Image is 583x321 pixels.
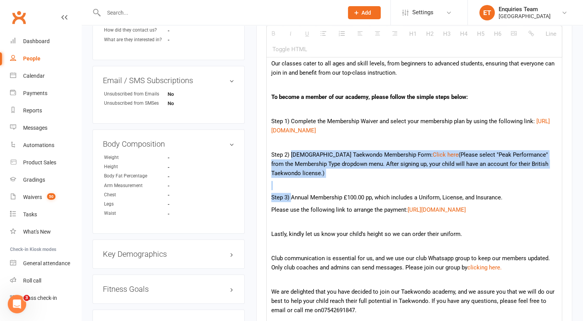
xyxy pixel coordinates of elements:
a: General attendance kiosk mode [10,255,81,272]
div: Product Sales [23,159,56,166]
h3: Fitness Goals [103,285,234,293]
div: Tasks [23,211,37,217]
b: To become a member of our academy, please follow the simple steps below: [271,94,468,100]
div: Chest [104,191,168,199]
strong: - [168,174,212,179]
a: Roll call [10,272,81,289]
input: Search... [101,7,338,18]
strong: No [168,91,212,97]
a: Dashboard [10,33,81,50]
div: ET [479,5,495,20]
div: [GEOGRAPHIC_DATA] [499,13,551,20]
div: Weight [104,154,168,161]
a: Gradings [10,171,81,189]
strong: - [168,28,212,33]
strong: No [168,100,212,106]
a: Product Sales [10,154,81,171]
a: Reports [10,102,81,119]
button: Add [348,6,381,19]
h3: Body Composition [103,140,234,148]
strong: - [168,211,212,217]
div: What's New [23,229,51,235]
span: Step 2) [DEMOGRAPHIC_DATA] Taekwondo Membership Form: (Please select "Peak Performance" from the ... [271,151,548,177]
p: Please use the following link to arrange the payment: [271,205,557,214]
div: How did they contact us? [104,27,168,34]
div: Gradings [23,177,45,183]
h3: Email / SMS Subscriptions [103,76,234,85]
div: Legs [104,201,168,208]
span: Our classes cater to all ages and skill levels, from beginners to advanced students, ensuring tha... [271,60,554,76]
div: Enquiries Team [499,6,551,13]
div: Reports [23,107,42,114]
div: People [23,55,40,62]
a: Messages [10,119,81,137]
h3: Key Demographics [103,250,234,258]
div: Unsubscribed from SMSes [104,100,168,107]
a: clicking here. [467,264,502,271]
div: Arm Measurement [104,182,168,189]
span: 50 [47,193,55,200]
div: Body Fat Percentage [104,172,168,180]
strong: - [168,37,212,43]
span: Settings [412,4,433,21]
div: Waivers [23,194,42,200]
span: Step 3) Annual Membership £100.00 pp, which includes a Uniform, License, and Insurance. [271,194,502,201]
strong: - [168,155,212,160]
span: We are delighted that you have decided to join our Taekwondo academy, and we assure you that we w... [271,288,554,314]
a: Waivers 50 [10,189,81,206]
iframe: Intercom live chat [8,295,26,313]
div: Roll call [23,278,41,284]
div: Unsubscribed from Emails [104,90,168,98]
a: Clubworx [9,8,29,27]
a: Click here [433,151,459,158]
a: Tasks [10,206,81,223]
div: Calendar [23,73,45,79]
strong: - [168,164,212,170]
strong: - [168,183,212,189]
span: 3 [24,295,30,301]
div: Waist [104,210,168,217]
strong: - [168,192,212,198]
p: Club communication is essential for us, and we use our club Whatsapp group to keep our members up... [271,254,557,272]
a: Calendar [10,67,81,85]
div: What are they interested in? [104,36,168,43]
a: Payments [10,85,81,102]
div: General attendance [23,260,70,266]
strong: - [168,201,212,207]
a: Class kiosk mode [10,289,81,307]
p: Step 1) Complete the Membership Waiver and select your membership plan by using the following link: [271,117,557,135]
span: Add [361,10,371,16]
a: People [10,50,81,67]
div: Class check-in [23,295,57,301]
div: Dashboard [23,38,50,44]
a: [URL][DOMAIN_NAME] [408,206,466,213]
div: Messages [23,125,47,131]
a: Automations [10,137,81,154]
a: What's New [10,223,81,241]
div: Height [104,163,168,171]
div: Automations [23,142,54,148]
div: Payments [23,90,47,96]
p: Lastly, kindly let us know your child's height so we can order their uniform. [271,229,557,239]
